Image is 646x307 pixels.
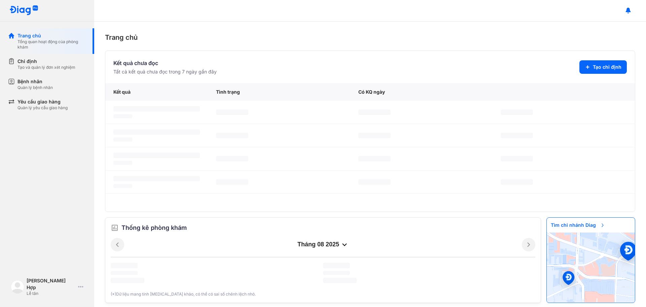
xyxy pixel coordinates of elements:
div: Kết quả [105,83,208,101]
span: ‌ [323,271,350,275]
span: ‌ [216,133,248,138]
span: ‌ [358,156,391,161]
span: ‌ [501,110,533,115]
img: logo [9,5,38,16]
div: Trang chủ [105,32,635,42]
div: Quản lý bệnh nhân [17,85,53,90]
div: Quản lý yêu cầu giao hàng [17,105,68,111]
span: ‌ [501,156,533,161]
span: ‌ [358,179,391,185]
div: Yêu cầu giao hàng [17,98,68,105]
span: Thống kê phòng khám [121,223,187,233]
span: ‌ [113,114,132,118]
span: ‌ [113,184,132,188]
div: [PERSON_NAME] Hợp [27,277,75,291]
span: ‌ [323,278,357,283]
div: (*)Dữ liệu mang tính [MEDICAL_DATA] khảo, có thể có sai số chênh lệch nhỏ. [111,291,535,297]
span: ‌ [113,129,200,135]
div: Có KQ ngày [350,83,493,101]
span: ‌ [113,153,200,158]
span: ‌ [358,110,391,115]
span: ‌ [501,179,533,185]
div: Kết quả chưa đọc [113,59,217,67]
span: ‌ [216,110,248,115]
span: ‌ [358,133,391,138]
img: order.5a6da16c.svg [111,224,119,232]
div: Tất cả kết quả chưa đọc trong 7 ngày gần đây [113,68,217,75]
span: ‌ [113,161,132,165]
span: ‌ [113,176,200,181]
span: ‌ [113,137,132,142]
span: Tạo chỉ định [593,64,621,70]
div: Tạo và quản lý đơn xét nghiệm [17,65,75,70]
span: ‌ [216,156,248,161]
span: ‌ [501,133,533,138]
span: ‌ [216,179,248,185]
button: Tạo chỉ định [579,60,627,74]
span: Tìm chi nhánh Diag [547,218,609,233]
div: Lễ tân [27,291,75,296]
span: ‌ [111,263,138,268]
span: ‌ [111,271,138,275]
span: ‌ [323,263,350,268]
span: ‌ [113,106,200,112]
div: Tình trạng [208,83,350,101]
div: Trang chủ [17,32,86,39]
div: Chỉ định [17,58,75,65]
div: Tổng quan hoạt động của phòng khám [17,39,86,50]
div: Bệnh nhân [17,78,53,85]
img: logo [11,280,24,294]
div: tháng 08 2025 [124,241,522,249]
span: ‌ [111,278,144,283]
